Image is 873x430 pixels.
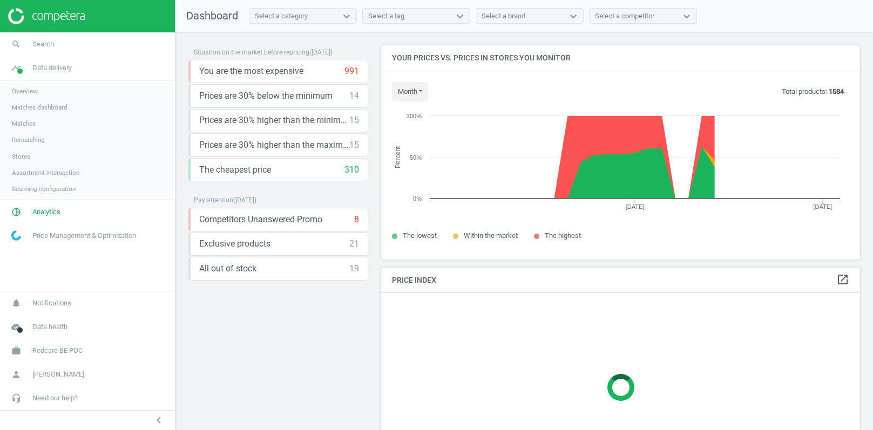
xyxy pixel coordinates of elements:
i: search [6,34,26,54]
span: ( [DATE] ) [233,196,256,204]
text: 0% [413,195,422,202]
div: 21 [349,238,359,250]
span: Pay attention [194,196,233,204]
span: Data health [32,322,67,332]
div: 14 [349,90,359,102]
i: work [6,340,26,361]
i: headset_mic [6,388,26,408]
img: ajHJNr6hYgQAAAAASUVORK5CYII= [8,8,85,24]
button: month [392,82,428,101]
i: timeline [6,58,26,78]
span: Exclusive products [199,238,270,250]
div: 310 [344,164,359,176]
span: Prices are 30% below the minimum [199,90,333,102]
div: 15 [349,139,359,151]
span: The cheapest price [199,164,271,176]
tspan: [DATE] [813,203,832,210]
div: Select a tag [368,11,404,21]
span: Rematching [12,135,45,144]
span: Scanning configuration [12,185,76,193]
span: Price Management & Optimization [32,231,136,241]
tspan: [DATE] [626,203,645,210]
span: The lowest [403,231,437,240]
text: 100% [407,113,422,119]
i: cloud_done [6,317,26,337]
i: notifications [6,293,26,313]
h4: Your prices vs. prices in stores you monitor [381,45,860,71]
i: open_in_new [836,273,849,286]
span: Redcare BE POC [32,346,83,356]
span: Within the market [464,231,518,240]
span: The highest [545,231,581,240]
div: 15 [349,114,359,126]
span: All out of stock [199,263,256,275]
span: Prices are 30% higher than the maximal [199,139,349,151]
text: 50% [410,154,422,161]
i: chevron_left [152,414,165,427]
span: Overview [12,87,38,95]
div: Select a brand [482,11,525,21]
div: Select a competitor [595,11,654,21]
h4: Price Index [381,268,860,293]
span: Assortment intersection [12,168,79,177]
span: Matches dashboard [12,103,67,112]
a: open_in_new [836,273,849,287]
span: [PERSON_NAME] [32,370,84,379]
span: Analytics [32,207,60,217]
span: Stores [12,152,30,161]
span: ( [DATE] ) [309,49,333,56]
img: wGWNvw8QSZomAAAAABJRU5ErkJggg== [11,230,21,241]
span: Matches [12,119,36,128]
span: Dashboard [186,9,238,22]
span: Notifications [32,298,71,308]
div: 19 [349,263,359,275]
i: person [6,364,26,385]
span: Search [32,39,54,49]
tspan: Percent [394,146,402,169]
button: chevron_left [145,413,172,427]
span: Competitors Unanswered Promo [199,214,322,226]
div: 991 [344,65,359,77]
i: pie_chart_outlined [6,202,26,222]
span: Situation on the market before repricing [194,49,309,56]
b: 1584 [829,87,844,95]
div: 8 [354,214,359,226]
div: Select a category [255,11,308,21]
span: Data delivery [32,63,72,73]
span: You are the most expensive [199,65,303,77]
span: Prices are 30% higher than the minimum [199,114,349,126]
span: Need our help? [32,393,78,403]
p: Total products: [782,87,844,97]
